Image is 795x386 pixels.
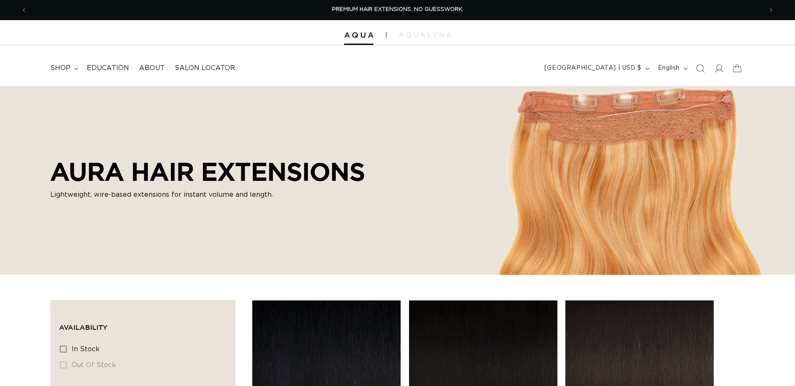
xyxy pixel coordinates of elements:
[762,2,780,18] button: Next announcement
[691,59,710,78] summary: Search
[134,59,170,78] a: About
[59,323,107,331] span: Availability
[50,64,70,73] span: shop
[399,32,451,37] img: aqualyna.com
[72,346,100,352] span: In stock
[658,64,680,73] span: English
[50,190,365,200] p: Lightweight, wire-based extensions for instant volume and length.
[544,64,642,73] span: [GEOGRAPHIC_DATA] | USD $
[87,64,129,73] span: Education
[45,59,82,78] summary: shop
[653,60,691,76] button: English
[175,64,235,73] span: Salon Locator
[170,59,240,78] a: Salon Locator
[59,309,227,339] summary: Availability (0 selected)
[50,157,365,186] h2: AURA HAIR EXTENSIONS
[332,7,464,12] span: PREMIUM HAIR EXTENSIONS. NO GUESSWORK.
[344,32,373,38] img: Aqua Hair Extensions
[15,2,33,18] button: Previous announcement
[82,59,134,78] a: Education
[539,60,653,76] button: [GEOGRAPHIC_DATA] | USD $
[139,64,165,73] span: About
